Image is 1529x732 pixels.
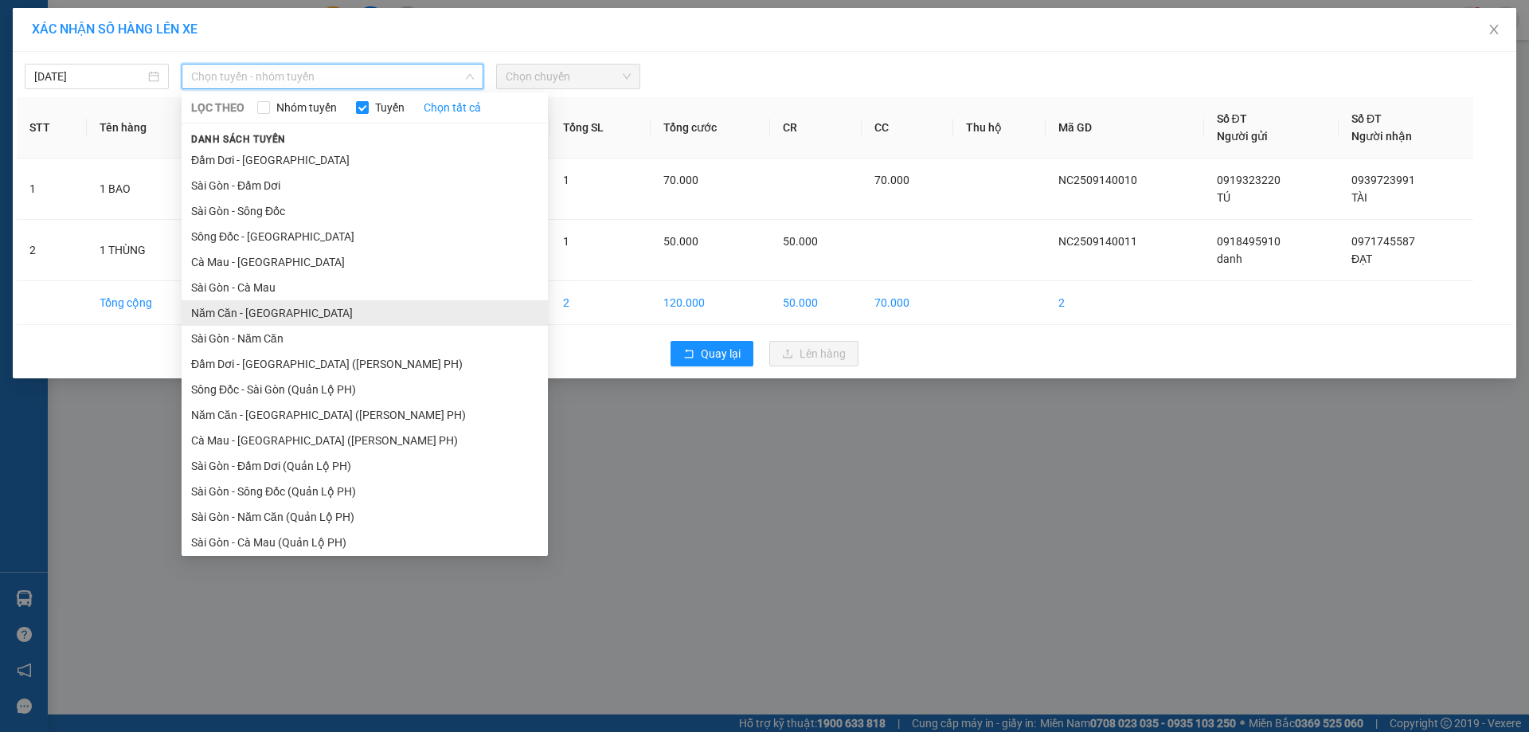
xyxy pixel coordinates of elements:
b: GỬI : Bến xe Năm Căn [7,100,225,126]
span: XÁC NHẬN SỐ HÀNG LÊN XE [32,22,197,37]
span: Quay lại [701,345,741,362]
span: Chọn tuyến - nhóm tuyến [191,65,474,88]
li: Sài Gòn - Năm Căn (Quản Lộ PH) [182,504,548,530]
li: Cà Mau - [GEOGRAPHIC_DATA] ([PERSON_NAME] PH) [182,428,548,453]
a: Chọn tất cả [424,99,481,116]
td: 2 [1046,281,1203,325]
span: phone [92,58,104,71]
span: Danh sách tuyến [182,132,295,147]
li: 85 [PERSON_NAME] [7,35,303,55]
b: [PERSON_NAME] [92,10,225,30]
span: 50.000 [663,235,698,248]
td: 120.000 [651,281,770,325]
span: down [465,72,475,81]
span: Số ĐT [1217,112,1247,125]
span: Số ĐT [1351,112,1382,125]
li: Đầm Dơi - [GEOGRAPHIC_DATA] ([PERSON_NAME] PH) [182,351,548,377]
td: 70.000 [862,281,953,325]
span: 1 [563,235,569,248]
span: Nhóm tuyến [270,99,343,116]
li: Sài Gòn - Cà Mau (Quản Lộ PH) [182,530,548,555]
th: Tên hàng [87,97,205,159]
span: 0919323220 [1217,174,1281,186]
th: Tổng SL [550,97,651,159]
th: CC [862,97,953,159]
li: Sài Gòn - Đầm Dơi [182,173,548,198]
span: danh [1217,252,1242,265]
span: Tuyến [369,99,411,116]
span: NC2509140010 [1058,174,1137,186]
li: Cà Mau - [GEOGRAPHIC_DATA] [182,249,548,275]
span: close [1488,23,1500,36]
li: Sài Gòn - Đầm Dơi (Quản Lộ PH) [182,453,548,479]
td: 1 THÙNG [87,220,205,281]
td: 1 [17,159,87,220]
li: 02839.63.63.63 [7,55,303,75]
td: Tổng cộng [87,281,205,325]
td: 2 [550,281,651,325]
span: Người nhận [1351,130,1412,143]
span: 1 [563,174,569,186]
span: Người gửi [1217,130,1268,143]
li: Sài Gòn - Cà Mau [182,275,548,300]
span: environment [92,38,104,51]
th: CR [770,97,862,159]
li: Sài Gòn - Sông Đốc [182,198,548,224]
li: Sông Đốc - Sài Gòn (Quản Lộ PH) [182,377,548,402]
span: 0918495910 [1217,235,1281,248]
span: 50.000 [783,235,818,248]
li: Năm Căn - [GEOGRAPHIC_DATA] ([PERSON_NAME] PH) [182,402,548,428]
button: uploadLên hàng [769,341,858,366]
li: Sông Đốc - [GEOGRAPHIC_DATA] [182,224,548,249]
td: 1 BAO [87,159,205,220]
li: Năm Căn - [GEOGRAPHIC_DATA] [182,300,548,326]
span: 70.000 [874,174,909,186]
th: Mã GD [1046,97,1203,159]
span: TÀI [1351,191,1367,204]
li: Sài Gòn - Sông Đốc (Quản Lộ PH) [182,479,548,504]
td: 2 [17,220,87,281]
span: Chọn chuyến [506,65,631,88]
span: 0971745587 [1351,235,1415,248]
span: 0939723991 [1351,174,1415,186]
th: Tổng cước [651,97,770,159]
td: 50.000 [770,281,862,325]
span: rollback [683,348,694,361]
input: 14/09/2025 [34,68,145,85]
span: LỌC THEO [191,99,244,116]
button: rollbackQuay lại [671,341,753,366]
span: 70.000 [663,174,698,186]
button: Close [1472,8,1516,53]
span: TÚ [1217,191,1230,204]
span: NC2509140011 [1058,235,1137,248]
li: Sài Gòn - Năm Căn [182,326,548,351]
span: ĐẠT [1351,252,1372,265]
th: STT [17,97,87,159]
th: Thu hộ [953,97,1046,159]
li: Đầm Dơi - [GEOGRAPHIC_DATA] [182,147,548,173]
